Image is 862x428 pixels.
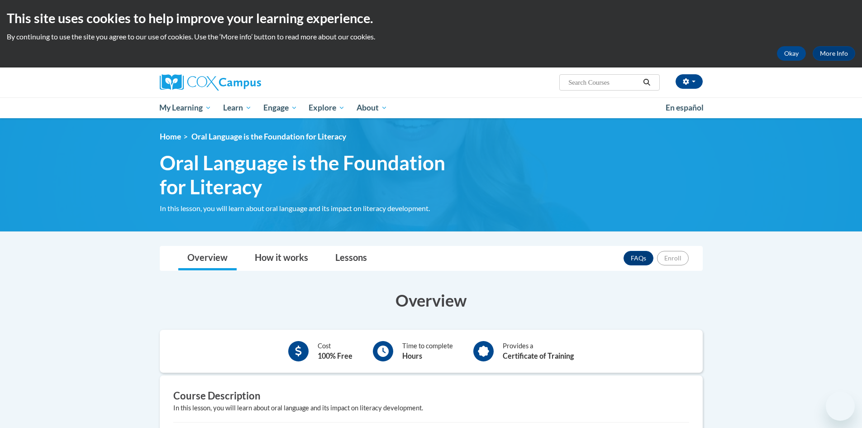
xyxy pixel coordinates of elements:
span: Learn [223,102,252,113]
a: More Info [813,46,855,61]
h2: This site uses cookies to help improve your learning experience. [7,9,855,27]
b: Certificate of Training [503,351,574,360]
span: About [357,102,387,113]
a: FAQs [624,251,653,265]
a: En español [660,98,710,117]
a: Explore [303,97,351,118]
div: In this lesson, you will learn about oral language and its impact on literacy development. [173,403,689,413]
b: Hours [402,351,422,360]
button: Search [640,77,653,88]
span: My Learning [159,102,211,113]
div: In this lesson, you will learn about oral language and its impact on literacy development. [160,203,472,213]
span: Explore [309,102,345,113]
span: Oral Language is the Foundation for Literacy [160,151,472,199]
span: Engage [263,102,297,113]
h3: Course Description [173,389,689,403]
span: En español [666,103,704,112]
div: Provides a [503,341,574,361]
a: Home [160,132,181,141]
input: Search Courses [567,77,640,88]
div: Main menu [146,97,716,118]
a: Cox Campus [160,74,332,91]
a: How it works [246,246,317,270]
a: About [351,97,393,118]
a: Learn [217,97,257,118]
img: Cox Campus [160,74,261,91]
span: Oral Language is the Foundation for Literacy [191,132,346,141]
h3: Overview [160,289,703,312]
button: Account Settings [676,74,703,89]
div: Cost [318,341,352,361]
a: My Learning [154,97,218,118]
a: Engage [257,97,303,118]
div: Time to complete [402,341,453,361]
a: Lessons [326,246,376,270]
p: By continuing to use the site you agree to our use of cookies. Use the ‘More info’ button to read... [7,32,855,42]
iframe: Button to launch messaging window [826,392,855,421]
button: Enroll [657,251,689,265]
button: Okay [777,46,806,61]
b: 100% Free [318,351,352,360]
a: Overview [178,246,237,270]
